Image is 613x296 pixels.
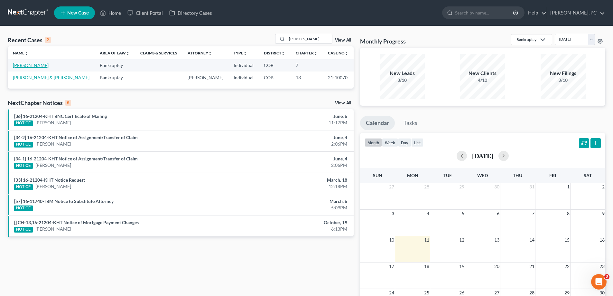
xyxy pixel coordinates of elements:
a: [PERSON_NAME] [35,183,71,190]
a: [PERSON_NAME] & [PERSON_NAME] [13,75,89,80]
a: Home [97,7,124,19]
span: 13 [494,236,500,244]
div: NOTICE [14,142,33,148]
a: [34-1] 16-21204-KHT Notice of Assignment/Transfer of Claim [14,156,138,161]
span: Tue [443,173,452,178]
div: 6:13PM [240,226,347,232]
div: NOTICE [14,120,33,126]
span: Mon [407,173,418,178]
div: 2:06PM [240,162,347,168]
span: 28 [423,183,430,191]
a: Chapterunfold_more [296,51,318,55]
div: NextChapter Notices [8,99,71,107]
span: 1 [566,183,570,191]
div: 4/10 [460,77,505,83]
div: 2:06PM [240,141,347,147]
td: Individual [228,72,259,83]
span: 12 [459,236,465,244]
div: 11:17PM [240,119,347,126]
button: month [365,138,382,147]
span: 4 [426,210,430,217]
div: June, 4 [240,134,347,141]
div: 12:18PM [240,183,347,190]
div: March, 6 [240,198,347,205]
td: 13 [291,72,323,83]
div: October, 19 [240,219,347,226]
div: NOTICE [14,205,33,211]
span: 16 [599,236,605,244]
a: Area of Lawunfold_more [100,51,130,55]
a: View All [335,38,351,43]
span: 31 [529,183,535,191]
td: [PERSON_NAME] [182,72,228,83]
button: day [398,138,411,147]
div: 2 [45,37,51,43]
a: Case Nounfold_more [328,51,348,55]
td: COB [259,72,290,83]
a: Tasks [398,116,423,130]
div: 5:09PM [240,205,347,211]
span: 6 [496,210,500,217]
div: New Filings [541,70,586,77]
a: View All [335,101,351,105]
i: unfold_more [345,52,348,55]
iframe: Intercom live chat [591,274,607,290]
h2: [DATE] [472,152,493,159]
div: March, 18 [240,177,347,183]
span: 3 [391,210,395,217]
div: Recent Cases [8,36,51,44]
div: 6 [65,100,71,106]
span: Thu [513,173,522,178]
td: 21-10070 [323,72,354,83]
span: 19 [459,263,465,270]
a: Client Portal [124,7,166,19]
span: 17 [388,263,395,270]
span: Sat [584,173,592,178]
i: unfold_more [126,52,130,55]
a: [36] 16-21204-KHT BNC Certificate of Mailing [14,113,107,119]
span: 8 [566,210,570,217]
span: 15 [564,236,570,244]
div: June, 4 [240,156,347,162]
span: 30 [494,183,500,191]
a: [57] 16-11740-TBM Notice to Substitute Attorney [14,198,114,204]
td: 7 [291,59,323,71]
span: 5 [461,210,465,217]
span: 3 [604,274,609,279]
a: [PERSON_NAME] [35,226,71,232]
a: [PERSON_NAME], PC [547,7,605,19]
i: unfold_more [24,52,28,55]
span: 29 [459,183,465,191]
i: unfold_more [314,52,318,55]
input: Search by name... [287,34,332,43]
span: Sun [373,173,382,178]
span: 20 [494,263,500,270]
td: Bankruptcy [95,59,135,71]
div: New Leads [380,70,425,77]
span: 18 [423,263,430,270]
span: New Case [67,11,89,15]
span: 21 [529,263,535,270]
span: 2 [601,183,605,191]
a: [PERSON_NAME] [35,141,71,147]
span: Fri [549,173,556,178]
a: Directory Cases [166,7,215,19]
button: week [382,138,398,147]
div: NOTICE [14,227,33,233]
span: 14 [529,236,535,244]
span: 11 [423,236,430,244]
i: unfold_more [208,52,212,55]
a: Districtunfold_more [264,51,285,55]
i: unfold_more [281,52,285,55]
div: 3/10 [541,77,586,83]
a: [34-2] 16-21204-KHT Notice of Assignment/Transfer of Claim [14,135,138,140]
th: Claims & Services [135,46,182,59]
span: Wed [477,173,488,178]
span: 22 [564,263,570,270]
span: 9 [601,210,605,217]
div: New Clients [460,70,505,77]
a: [PERSON_NAME] [13,62,49,68]
td: Bankruptcy [95,72,135,83]
a: Help [525,7,546,19]
a: Nameunfold_more [13,51,28,55]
